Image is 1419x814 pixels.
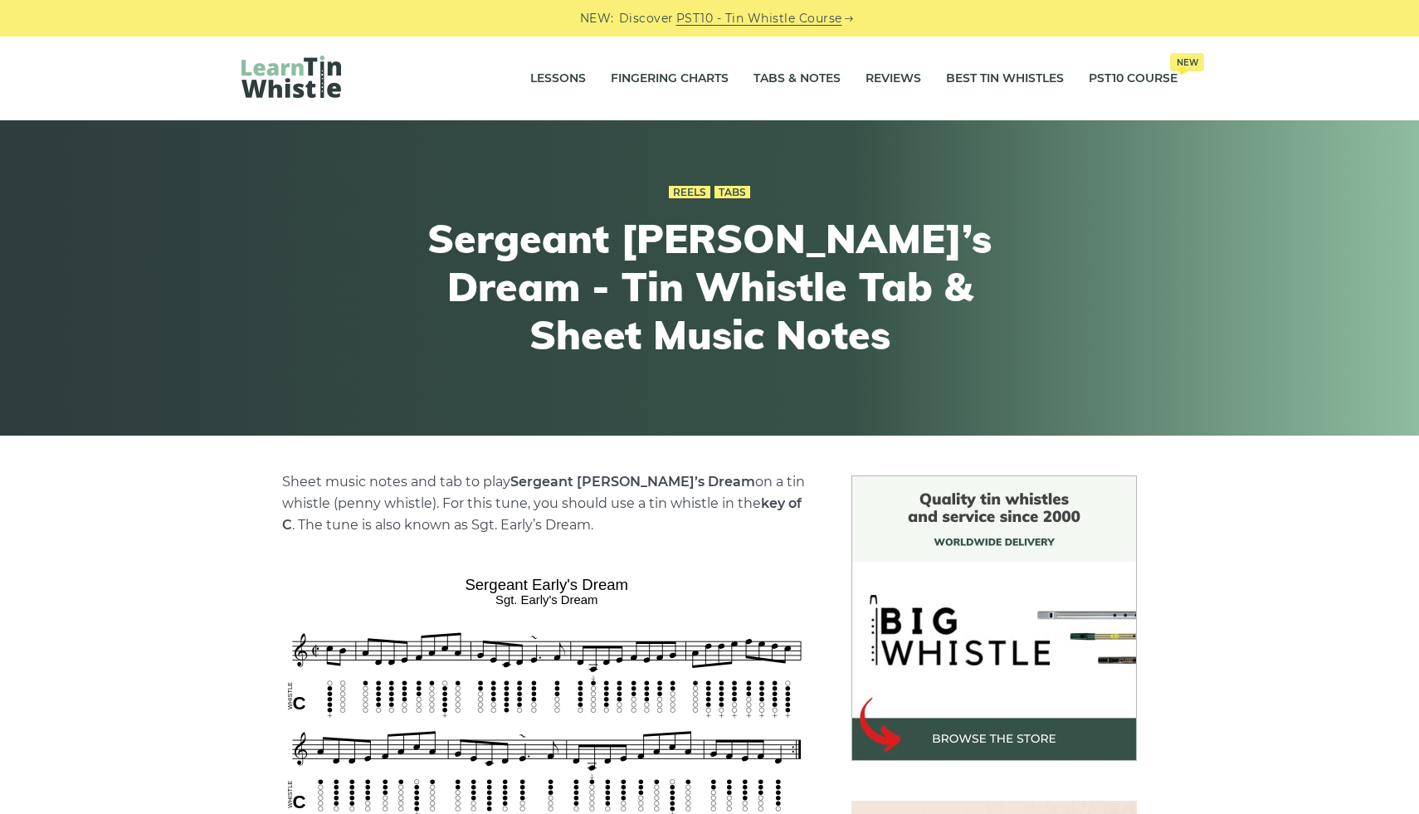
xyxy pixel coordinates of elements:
p: Sheet music notes and tab to play on a tin whistle (penny whistle). For this tune, you should use... [282,471,812,536]
a: Tabs [714,186,750,199]
a: Best Tin Whistles [946,58,1064,100]
h1: Sergeant [PERSON_NAME]’s Dream - Tin Whistle Tab & Sheet Music Notes [404,215,1015,358]
span: New [1170,53,1204,71]
img: LearnTinWhistle.com [241,56,341,98]
a: Fingering Charts [611,58,729,100]
img: BigWhistle Tin Whistle Store [851,475,1137,761]
a: PST10 CourseNew [1089,58,1178,100]
a: Lessons [530,58,586,100]
strong: Sergeant [PERSON_NAME]’s Dream [510,474,755,490]
a: Tabs & Notes [753,58,841,100]
a: Reviews [866,58,921,100]
a: Reels [669,186,710,199]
